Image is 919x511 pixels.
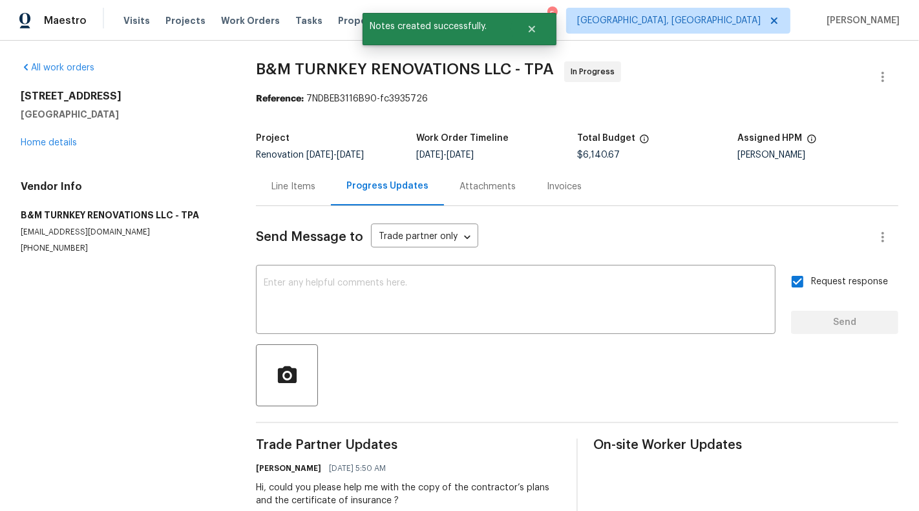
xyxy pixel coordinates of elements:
[807,134,817,151] span: The hpm assigned to this work order.
[811,275,888,289] span: Request response
[337,151,364,160] span: [DATE]
[123,14,150,27] span: Visits
[577,151,620,160] span: $6,140.67
[459,180,516,193] div: Attachments
[256,231,363,244] span: Send Message to
[306,151,333,160] span: [DATE]
[639,134,650,151] span: The total cost of line items that have been proposed by Opendoor. This sum includes line items th...
[306,151,364,160] span: -
[256,439,561,452] span: Trade Partner Updates
[571,65,620,78] span: In Progress
[21,243,225,254] p: [PHONE_NUMBER]
[221,14,280,27] span: Work Orders
[21,138,77,147] a: Home details
[511,16,553,42] button: Close
[21,63,94,72] a: All work orders
[165,14,206,27] span: Projects
[21,209,225,222] h5: B&M TURNKEY RENOVATIONS LLC - TPA
[593,439,898,452] span: On-site Worker Updates
[371,227,478,248] div: Trade partner only
[256,462,321,475] h6: [PERSON_NAME]
[256,61,554,77] span: B&M TURNKEY RENOVATIONS LLC - TPA
[346,180,428,193] div: Progress Updates
[577,14,761,27] span: [GEOGRAPHIC_DATA], [GEOGRAPHIC_DATA]
[363,13,511,40] span: Notes created successfully.
[417,151,444,160] span: [DATE]
[21,90,225,103] h2: [STREET_ADDRESS]
[256,92,898,105] div: 7NDBEB3116B90-fc3935726
[21,108,225,121] h5: [GEOGRAPHIC_DATA]
[417,134,509,143] h5: Work Order Timeline
[329,462,386,475] span: [DATE] 5:50 AM
[21,180,225,193] h4: Vendor Info
[256,94,304,103] b: Reference:
[547,180,582,193] div: Invoices
[256,134,290,143] h5: Project
[21,227,225,238] p: [EMAIL_ADDRESS][DOMAIN_NAME]
[738,151,899,160] div: [PERSON_NAME]
[256,151,364,160] span: Renovation
[256,481,561,507] div: Hi, could you please help me with the copy of the contractor’s plans and the certificate of insur...
[738,134,803,143] h5: Assigned HPM
[547,8,556,21] div: 5
[447,151,474,160] span: [DATE]
[338,14,388,27] span: Properties
[295,16,322,25] span: Tasks
[417,151,474,160] span: -
[44,14,87,27] span: Maestro
[821,14,900,27] span: [PERSON_NAME]
[271,180,315,193] div: Line Items
[577,134,635,143] h5: Total Budget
